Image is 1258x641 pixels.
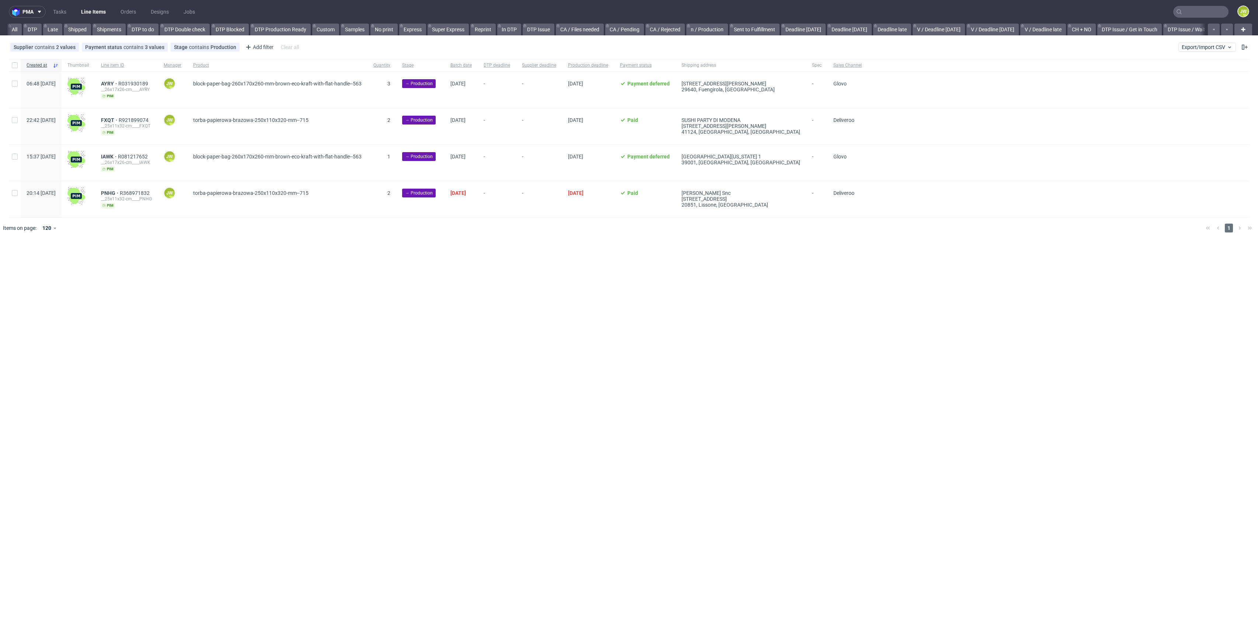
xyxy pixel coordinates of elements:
[101,190,120,196] a: PNHG
[568,62,608,69] span: Production deadline
[35,44,56,50] span: contains
[402,62,439,69] span: Stage
[873,24,911,35] a: Deadline late
[645,24,685,35] a: CA / Rejected
[67,114,85,132] img: wHgJFi1I6lmhQAAAABJRU5ErkJggg==
[7,24,22,35] a: All
[101,154,118,160] a: IAWK
[27,62,50,69] span: Created at
[522,190,556,209] span: -
[729,24,780,35] a: Sent to Fulfillment
[164,62,181,69] span: Manager
[101,87,152,92] div: __26x17x26-cm____AYRY
[164,78,175,89] figcaption: JW
[101,123,152,129] div: __25x11x32-cm____FXQT
[497,24,521,35] a: In DTP
[781,24,826,35] a: Deadline [DATE]
[1178,43,1236,52] button: Export/Import CSV
[243,41,275,53] div: Add filter
[522,154,556,172] span: -
[484,190,510,209] span: -
[470,24,496,35] a: Reprint
[49,6,71,18] a: Tasks
[966,24,1019,35] a: V / Deadline [DATE]
[145,44,164,50] div: 3 values
[101,93,115,99] span: pim
[405,80,433,87] span: → Production
[682,81,800,87] div: [STREET_ADDRESS][PERSON_NAME]
[812,190,822,209] span: -
[101,130,115,136] span: pim
[250,24,311,35] a: DTP Production Ready
[1163,24,1238,35] a: DTP Issue / Waiting for Reply
[682,190,800,196] div: [PERSON_NAME] Snc
[164,188,175,198] figcaption: JW
[484,117,510,136] span: -
[450,62,472,69] span: Batch date
[682,160,800,165] div: 39001, [GEOGRAPHIC_DATA] , [GEOGRAPHIC_DATA]
[1182,44,1233,50] span: Export/Import CSV
[67,62,89,69] span: Thumbnail
[682,196,800,202] div: [STREET_ADDRESS]
[812,117,822,136] span: -
[682,117,800,123] div: SUSHI PARTY DI MODENA
[118,154,149,160] a: R081217652
[428,24,469,35] a: Super Express
[405,117,433,123] span: → Production
[387,81,390,87] span: 3
[387,117,390,123] span: 2
[450,117,466,123] span: [DATE]
[193,190,309,196] span: torba-papierowa-brazowa-250x110x320-mm--715
[913,24,965,35] a: V / Deadline [DATE]
[370,24,398,35] a: No print
[27,81,56,87] span: 06:48 [DATE]
[812,81,822,99] span: -
[373,62,390,69] span: Quantity
[387,190,390,196] span: 2
[568,117,583,123] span: [DATE]
[686,24,728,35] a: n / Production
[405,190,433,196] span: → Production
[279,42,300,52] div: Clear all
[27,154,56,160] span: 15:37 [DATE]
[12,8,22,16] img: logo
[812,62,822,69] span: Spec
[146,6,173,18] a: Designs
[119,117,150,123] a: R921899074
[568,190,583,196] span: [DATE]
[193,62,362,69] span: Product
[22,9,34,14] span: pma
[193,81,362,87] span: block-paper-bag-260x170x260-mm-brown-eco-kraft-with-flat-handle--563
[556,24,604,35] a: CA / Files needed
[3,224,36,232] span: Items on page:
[64,24,91,35] a: Shipped
[1238,6,1248,17] figcaption: JW
[1225,224,1233,232] span: 1
[101,117,119,123] a: FXQT
[193,117,309,123] span: torba-papierowa-brazowa-250x110x320-mm--715
[627,154,670,160] span: Payment deferred
[101,62,152,69] span: Line item ID
[682,62,800,69] span: Shipping address
[27,190,56,196] span: 20:14 [DATE]
[127,24,158,35] a: DTP to do
[399,24,426,35] a: Express
[833,154,847,160] span: Glovo
[1097,24,1162,35] a: DTP Issue / Get in Touch
[101,81,118,87] a: AYRY
[116,6,140,18] a: Orders
[189,44,210,50] span: contains
[174,44,189,50] span: Stage
[211,24,249,35] a: DTP Blocked
[605,24,644,35] a: CA / Pending
[56,44,76,50] div: 2 values
[484,81,510,99] span: -
[123,44,145,50] span: contains
[164,151,175,162] figcaption: JW
[39,223,53,233] div: 120
[14,44,35,50] span: Supplier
